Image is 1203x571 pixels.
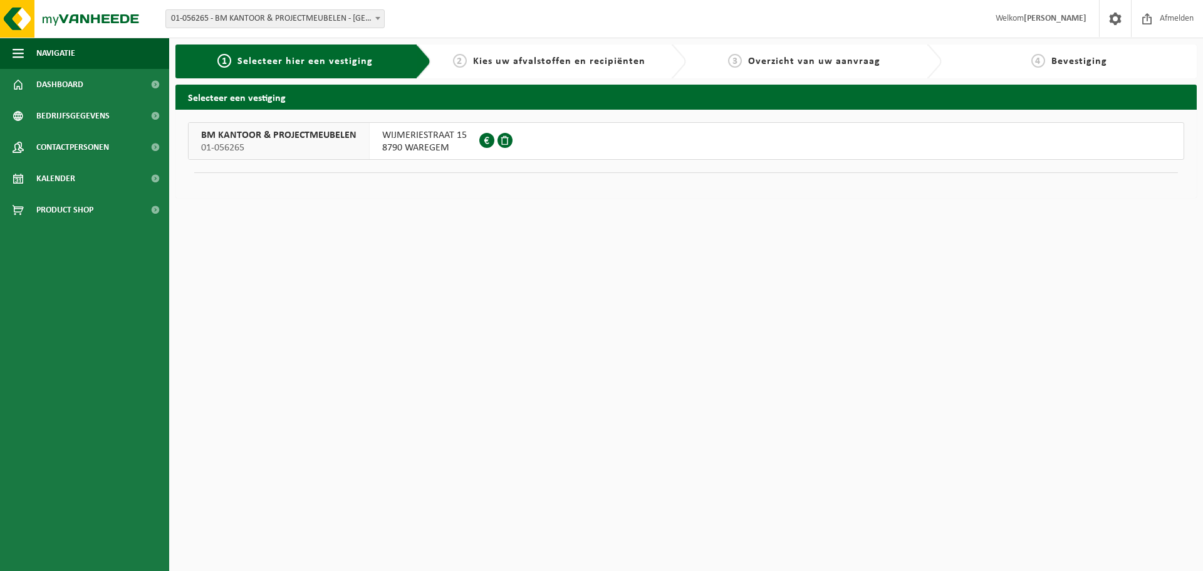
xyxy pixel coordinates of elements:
[382,129,467,142] span: WIJMERIESTRAAT 15
[188,122,1184,160] button: BM KANTOOR & PROJECTMEUBELEN 01-056265 WIJMERIESTRAAT 158790 WAREGEM
[382,142,467,154] span: 8790 WAREGEM
[36,69,83,100] span: Dashboard
[175,85,1197,109] h2: Selecteer een vestiging
[473,56,645,66] span: Kies uw afvalstoffen en recipiënten
[201,129,357,142] span: BM KANTOOR & PROJECTMEUBELEN
[36,194,93,226] span: Product Shop
[1051,56,1107,66] span: Bevestiging
[36,163,75,194] span: Kalender
[36,100,110,132] span: Bedrijfsgegevens
[453,54,467,68] span: 2
[165,9,385,28] span: 01-056265 - BM KANTOOR & PROJECTMEUBELEN - WAREGEM
[748,56,880,66] span: Overzicht van uw aanvraag
[36,38,75,69] span: Navigatie
[36,132,109,163] span: Contactpersonen
[1031,54,1045,68] span: 4
[1024,14,1086,23] strong: [PERSON_NAME]
[201,142,357,154] span: 01-056265
[217,54,231,68] span: 1
[728,54,742,68] span: 3
[166,10,384,28] span: 01-056265 - BM KANTOOR & PROJECTMEUBELEN - WAREGEM
[237,56,373,66] span: Selecteer hier een vestiging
